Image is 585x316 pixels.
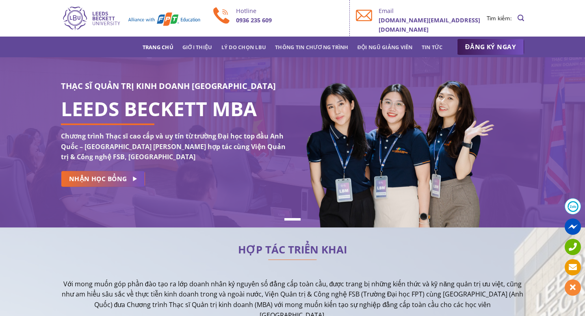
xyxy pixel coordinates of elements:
a: Thông tin chương trình [275,40,349,54]
img: line-lbu.jpg [268,260,317,260]
a: NHẬN HỌC BỔNG [61,171,145,187]
a: Giới thiệu [182,40,212,54]
a: ĐĂNG KÝ NGAY [457,39,524,55]
li: Tìm kiếm: [487,14,512,23]
b: [DOMAIN_NAME][EMAIL_ADDRESS][DOMAIN_NAME] [379,16,480,33]
a: Lý do chọn LBU [221,40,266,54]
a: Tin tức [422,40,443,54]
p: Email [379,6,486,15]
p: Hotline [236,6,344,15]
span: NHẬN HỌC BỔNG [69,174,127,184]
strong: Chương trình Thạc sĩ cao cấp và uy tín từ trường Đại học top đầu Anh Quốc – [GEOGRAPHIC_DATA] [PE... [61,132,286,161]
a: Search [518,10,524,26]
img: Thạc sĩ Quản trị kinh doanh Quốc tế [61,5,201,31]
h1: LEEDS BECKETT MBA [61,104,286,114]
h3: THẠC SĨ QUẢN TRỊ KINH DOANH [GEOGRAPHIC_DATA] [61,80,286,93]
a: Trang chủ [143,40,173,54]
b: 0936 235 609 [236,16,272,24]
a: Đội ngũ giảng viên [357,40,413,54]
span: ĐĂNG KÝ NGAY [465,42,516,52]
h2: HỢP TÁC TRIỂN KHAI [61,246,524,254]
li: Page dot 1 [284,218,301,221]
